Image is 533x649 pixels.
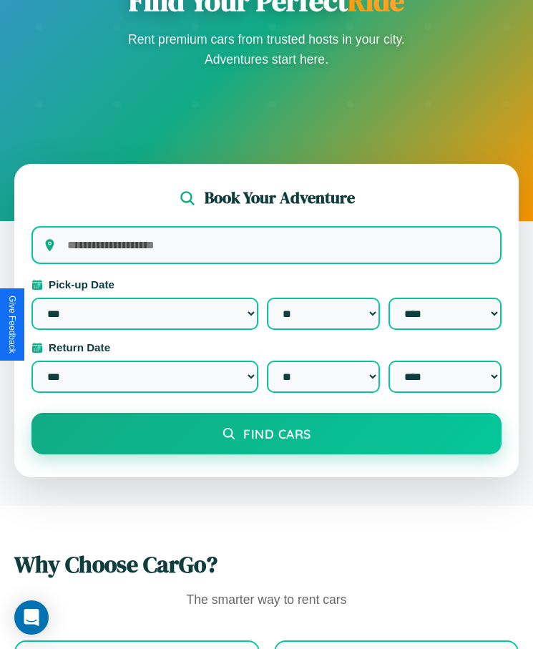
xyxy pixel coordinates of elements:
[205,187,355,209] h2: Book Your Adventure
[14,589,519,612] p: The smarter way to rent cars
[31,341,502,353] label: Return Date
[31,413,502,454] button: Find Cars
[31,278,502,291] label: Pick-up Date
[14,549,519,580] h2: Why Choose CarGo?
[124,29,410,69] p: Rent premium cars from trusted hosts in your city. Adventures start here.
[7,296,17,353] div: Give Feedback
[14,600,49,635] div: Open Intercom Messenger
